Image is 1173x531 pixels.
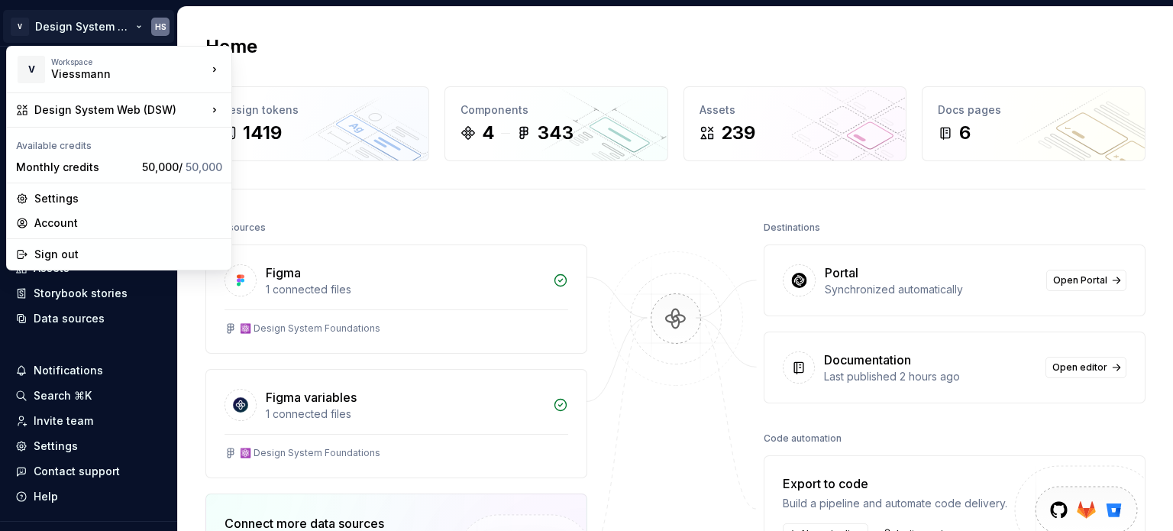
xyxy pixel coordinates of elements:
[51,57,207,66] div: Workspace
[51,66,181,82] div: Viessmann
[34,102,207,118] div: Design System Web (DSW)
[16,160,136,175] div: Monthly credits
[34,247,222,262] div: Sign out
[142,160,222,173] span: 50,000 /
[18,56,45,83] div: V
[34,191,222,206] div: Settings
[186,160,222,173] span: 50,000
[34,215,222,231] div: Account
[10,131,228,155] div: Available credits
